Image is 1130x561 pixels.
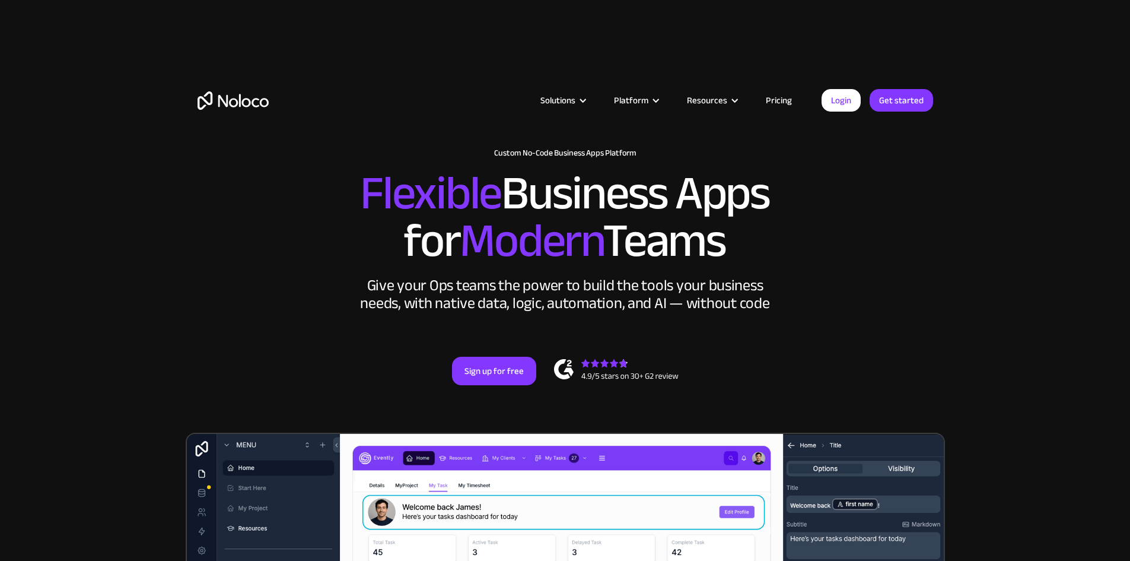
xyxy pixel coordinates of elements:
[599,93,672,108] div: Platform
[526,93,599,108] div: Solutions
[360,149,501,237] span: Flexible
[198,170,933,265] h2: Business Apps for Teams
[358,277,773,312] div: Give your Ops teams the power to build the tools your business needs, with native data, logic, au...
[751,93,807,108] a: Pricing
[452,357,536,385] a: Sign up for free
[870,89,933,112] a: Get started
[687,93,727,108] div: Resources
[822,89,861,112] a: Login
[672,93,751,108] div: Resources
[460,196,603,285] span: Modern
[614,93,648,108] div: Platform
[540,93,575,108] div: Solutions
[198,91,269,110] a: home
